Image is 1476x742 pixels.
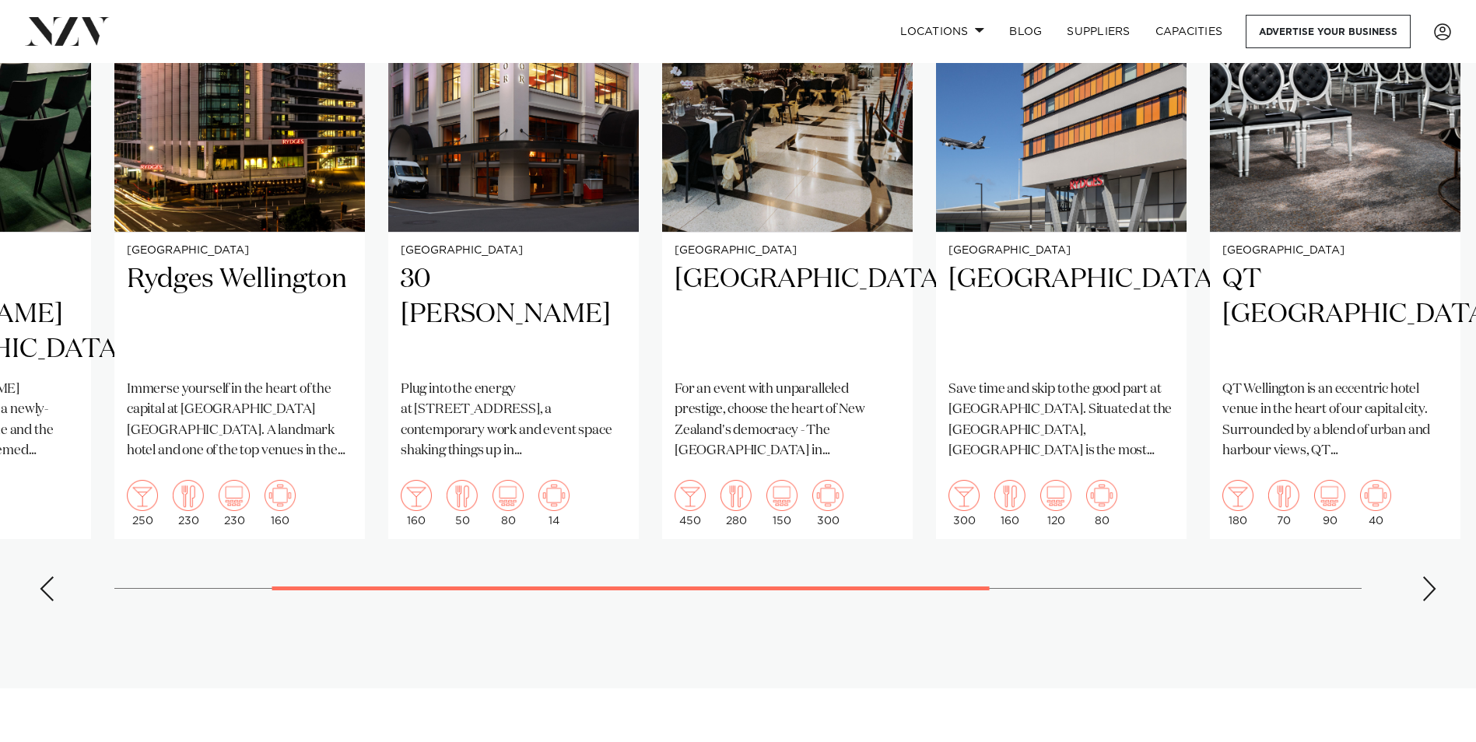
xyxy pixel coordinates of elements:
[401,480,432,527] div: 160
[720,480,752,527] div: 280
[812,480,843,527] div: 300
[1222,480,1253,527] div: 180
[994,480,1025,511] img: dining.png
[675,262,900,367] h2: [GEOGRAPHIC_DATA]
[493,480,524,511] img: theatre.png
[401,262,626,367] h2: 30 [PERSON_NAME]
[1040,480,1071,511] img: theatre.png
[1222,262,1448,367] h2: QT [GEOGRAPHIC_DATA]
[948,480,980,511] img: cocktail.png
[25,17,110,45] img: nzv-logo.png
[812,480,843,511] img: meeting.png
[1222,245,1448,257] small: [GEOGRAPHIC_DATA]
[948,380,1174,461] p: Save time and skip to the good part at [GEOGRAPHIC_DATA]. Situated at the [GEOGRAPHIC_DATA], [GEO...
[766,480,798,527] div: 150
[538,480,570,511] img: meeting.png
[1360,480,1391,527] div: 40
[127,480,158,527] div: 250
[675,245,900,257] small: [GEOGRAPHIC_DATA]
[127,380,352,461] p: Immerse yourself in the heart of the capital at [GEOGRAPHIC_DATA] [GEOGRAPHIC_DATA]. A landmark h...
[127,245,352,257] small: [GEOGRAPHIC_DATA]
[265,480,296,527] div: 160
[1040,480,1071,527] div: 120
[1360,480,1391,511] img: meeting.png
[1086,480,1117,511] img: meeting.png
[538,480,570,527] div: 14
[127,262,352,367] h2: Rydges Wellington
[997,15,1054,48] a: BLOG
[948,480,980,527] div: 300
[173,480,204,511] img: dining.png
[173,480,204,527] div: 230
[948,262,1174,367] h2: [GEOGRAPHIC_DATA]
[219,480,250,511] img: theatre.png
[675,480,706,527] div: 450
[401,245,626,257] small: [GEOGRAPHIC_DATA]
[265,480,296,511] img: meeting.png
[447,480,478,527] div: 50
[1314,480,1345,511] img: theatre.png
[493,480,524,527] div: 80
[1222,380,1448,461] p: QT Wellington is an eccentric hotel venue in the heart of our capital city. Surrounded by a blend...
[948,245,1174,257] small: [GEOGRAPHIC_DATA]
[766,480,798,511] img: theatre.png
[1268,480,1299,511] img: dining.png
[447,480,478,511] img: dining.png
[1268,480,1299,527] div: 70
[1314,480,1345,527] div: 90
[1086,480,1117,527] div: 80
[1246,15,1411,48] a: Advertise your business
[1054,15,1142,48] a: SUPPLIERS
[127,480,158,511] img: cocktail.png
[1143,15,1236,48] a: Capacities
[675,480,706,511] img: cocktail.png
[401,380,626,461] p: Plug into the energy at [STREET_ADDRESS], a contemporary work and event space shaking things up i...
[994,480,1025,527] div: 160
[1222,480,1253,511] img: cocktail.png
[401,480,432,511] img: cocktail.png
[720,480,752,511] img: dining.png
[675,380,900,461] p: For an event with unparalleled prestige, choose the heart of New Zealand's democracy - The [GEOGR...
[219,480,250,527] div: 230
[888,15,997,48] a: Locations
